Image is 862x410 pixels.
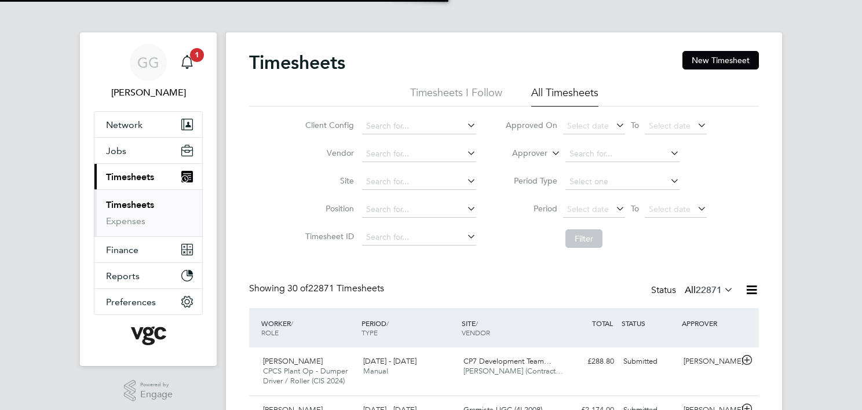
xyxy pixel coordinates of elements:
label: Position [302,203,354,214]
div: Timesheets [94,189,202,236]
label: Timesheet ID [302,231,354,241]
li: Timesheets I Follow [410,86,502,107]
span: ROLE [261,328,279,337]
label: Period Type [505,175,557,186]
a: Timesheets [106,199,154,210]
div: Showing [249,283,386,295]
div: STATUS [619,313,679,334]
span: To [627,201,642,216]
div: [PERSON_NAME] [679,352,739,371]
button: Reports [94,263,202,288]
span: Timesheets [106,171,154,182]
input: Search for... [362,202,476,218]
span: 22871 [696,284,722,296]
input: Search for... [362,118,476,134]
span: [DATE] - [DATE] [363,356,417,366]
button: Network [94,112,202,137]
span: / [476,319,478,328]
span: VENDOR [462,328,490,337]
input: Search for... [362,229,476,246]
span: Reports [106,270,140,281]
span: Select date [649,204,691,214]
span: 1 [190,48,204,62]
a: Expenses [106,215,145,226]
span: TOTAL [592,319,613,328]
span: 22871 Timesheets [287,283,384,294]
div: SITE [459,313,559,343]
div: Submitted [619,352,679,371]
div: APPROVER [679,313,739,334]
span: Finance [106,244,138,255]
h2: Timesheets [249,51,345,74]
label: Client Config [302,120,354,130]
img: vgcgroup-logo-retina.png [131,327,166,345]
span: Powered by [140,380,173,390]
div: £288.80 [558,352,619,371]
li: All Timesheets [531,86,598,107]
span: Select date [649,120,691,131]
label: Approved On [505,120,557,130]
span: To [627,118,642,133]
label: Period [505,203,557,214]
span: 30 of [287,283,308,294]
span: CP7 Development Team… [463,356,551,366]
div: PERIOD [359,313,459,343]
span: / [386,319,389,328]
nav: Main navigation [80,32,217,366]
span: Jobs [106,145,126,156]
span: Gauri Gautam [94,86,203,100]
span: Select date [567,120,609,131]
span: Select date [567,204,609,214]
label: Approver [495,148,547,159]
a: 1 [176,44,199,81]
span: CPCS Plant Op - Dumper Driver / Roller (CIS 2024) [263,366,348,386]
input: Search for... [565,146,680,162]
span: Preferences [106,296,156,307]
input: Search for... [362,174,476,190]
span: GG [137,55,159,70]
input: Select one [565,174,680,190]
button: Preferences [94,289,202,314]
button: Timesheets [94,164,202,189]
label: Site [302,175,354,186]
span: [PERSON_NAME] [263,356,323,366]
a: Go to home page [94,327,203,345]
span: TYPE [361,328,378,337]
span: Engage [140,390,173,400]
div: WORKER [258,313,359,343]
a: GG[PERSON_NAME] [94,44,203,100]
input: Search for... [362,146,476,162]
button: New Timesheet [682,51,759,69]
span: Network [106,119,143,130]
label: Vendor [302,148,354,158]
span: / [291,319,293,328]
label: All [685,284,733,296]
button: Jobs [94,138,202,163]
span: [PERSON_NAME] (Contract… [463,366,563,376]
span: Manual [363,366,388,376]
button: Finance [94,237,202,262]
a: Powered byEngage [124,380,173,402]
button: Filter [565,229,602,248]
div: Status [651,283,736,299]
